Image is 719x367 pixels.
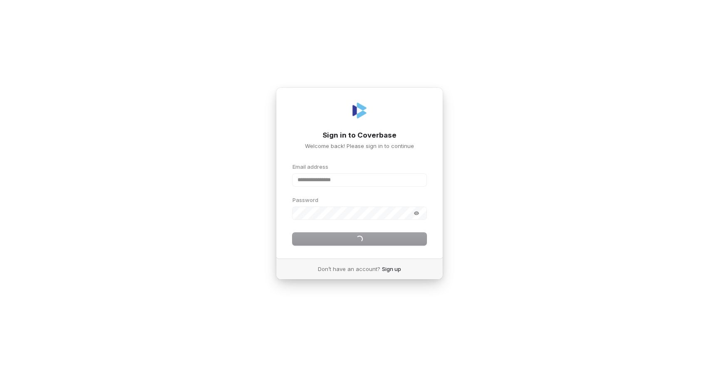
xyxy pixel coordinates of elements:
h1: Sign in to Coverbase [293,131,426,140]
span: Don’t have an account? [318,265,380,273]
p: Welcome back! Please sign in to continue [293,142,426,150]
img: Coverbase [350,101,369,121]
button: Show password [408,208,425,218]
a: Sign up [382,265,401,273]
